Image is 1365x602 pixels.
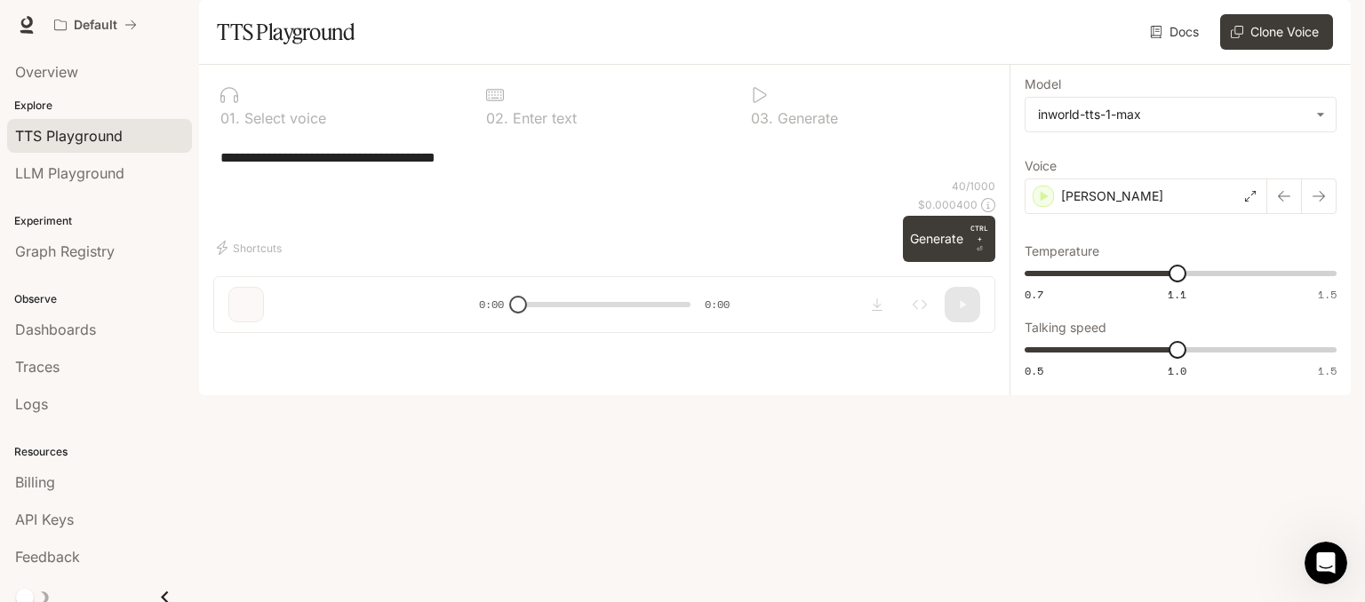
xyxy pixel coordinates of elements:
[1026,98,1336,131] div: inworld-tts-1-max
[918,197,978,212] p: $ 0.000400
[1025,363,1043,378] span: 0.5
[1025,321,1106,334] p: Talking speed
[213,234,289,262] button: Shortcuts
[952,178,995,194] p: 40 / 1000
[74,18,117,33] p: Default
[220,111,240,125] p: 0 1 .
[1318,287,1337,302] span: 1.5
[751,111,773,125] p: 0 3 .
[1168,287,1186,302] span: 1.1
[1318,363,1337,378] span: 1.5
[970,223,988,244] p: CTRL +
[486,111,508,125] p: 0 2 .
[970,223,988,255] p: ⏎
[1025,160,1057,172] p: Voice
[903,216,995,262] button: GenerateCTRL +⏎
[46,7,145,43] button: All workspaces
[1220,14,1333,50] button: Clone Voice
[240,111,326,125] p: Select voice
[1025,287,1043,302] span: 0.7
[1305,542,1347,584] iframe: Intercom live chat
[1038,106,1307,123] div: inworld-tts-1-max
[1025,78,1061,91] p: Model
[1025,245,1099,257] p: Temperature
[773,111,838,125] p: Generate
[217,14,355,50] h1: TTS Playground
[1168,363,1186,378] span: 1.0
[508,111,577,125] p: Enter text
[1061,187,1163,205] p: [PERSON_NAME]
[1146,14,1206,50] a: Docs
